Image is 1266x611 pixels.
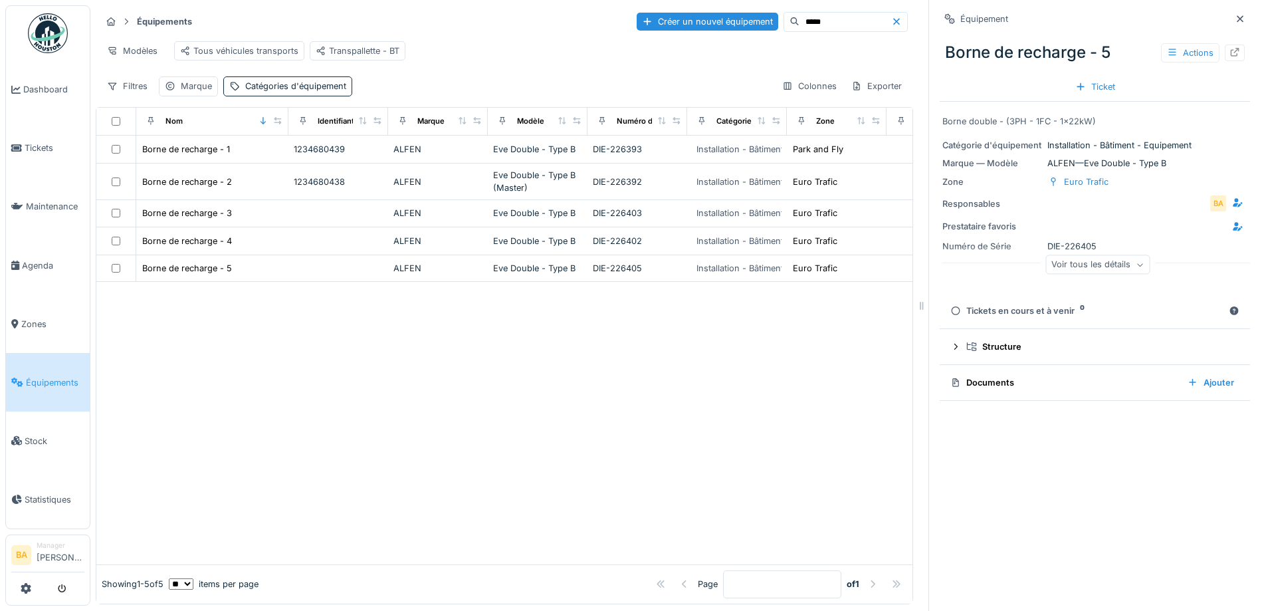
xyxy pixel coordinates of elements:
[37,541,84,569] li: [PERSON_NAME]
[316,45,399,57] div: Transpallette - BT
[942,115,1247,128] div: Borne double - (3PH - 1FC - 1x22kW)
[950,376,1177,389] div: Documents
[942,139,1247,152] div: Installation - Bâtiment - Equipement
[26,376,84,389] span: Équipements
[102,578,163,590] div: Showing 1 - 5 of 5
[966,340,1234,353] div: Structure
[169,578,259,590] div: items per page
[21,318,84,330] span: Zones
[23,83,84,96] span: Dashboard
[6,470,90,529] a: Statistiques
[11,545,31,565] li: BA
[793,207,837,219] div: Euro Trafic
[940,35,1250,70] div: Borne de recharge - 5
[6,412,90,470] a: Stock
[393,143,482,156] div: ALFEN
[101,76,154,96] div: Filtres
[393,235,482,247] div: ALFEN
[28,13,68,53] img: Badge_color-CXgf-gQk.svg
[942,157,1042,170] div: Marque — Modèle
[942,139,1042,152] div: Catégorie d'équipement
[6,178,90,236] a: Maintenance
[776,76,843,96] div: Colonnes
[1209,194,1227,213] div: BA
[942,240,1247,253] div: DIE-226405
[6,61,90,119] a: Dashboard
[142,207,232,219] div: Borne de recharge - 3
[593,262,682,275] div: DIE-226405
[637,13,778,31] div: Créer un nouvel équipement
[25,435,84,447] span: Stock
[945,299,1245,323] summary: Tickets en cours et à venir0
[593,143,682,156] div: DIE-226393
[847,578,859,590] strong: of 1
[6,119,90,178] a: Tickets
[493,235,582,247] div: Eve Double - Type B
[132,15,197,28] strong: Équipements
[793,235,837,247] div: Euro Trafic
[696,235,841,247] div: Installation - Bâtiment - Equipement
[417,116,445,127] div: Marque
[960,13,1008,25] div: Équipement
[294,143,383,156] div: 1234680439
[942,197,1042,210] div: Responsables
[793,143,843,156] div: Park and Fly
[793,176,837,188] div: Euro Trafic
[698,578,718,590] div: Page
[945,334,1245,359] summary: Structure
[25,493,84,506] span: Statistiques
[716,116,809,127] div: Catégories d'équipement
[493,143,582,156] div: Eve Double - Type B
[942,157,1247,170] div: ALFEN — Eve Double - Type B
[142,235,232,247] div: Borne de recharge - 4
[593,207,682,219] div: DIE-226403
[945,370,1245,395] summary: DocumentsAjouter
[142,262,232,275] div: Borne de recharge - 5
[181,80,212,92] div: Marque
[942,176,1042,188] div: Zone
[845,76,908,96] div: Exporter
[593,176,682,188] div: DIE-226392
[493,169,582,194] div: Eve Double - Type B (Master)
[22,259,84,272] span: Agenda
[294,176,383,188] div: 1234680438
[696,143,841,156] div: Installation - Bâtiment - Equipement
[165,116,183,127] div: Nom
[493,207,582,219] div: Eve Double - Type B
[950,305,1223,317] div: Tickets en cours et à venir
[617,116,678,127] div: Numéro de Série
[1182,374,1239,392] div: Ajouter
[6,295,90,353] a: Zones
[101,41,163,61] div: Modèles
[493,262,582,275] div: Eve Double - Type B
[318,116,382,127] div: Identifiant interne
[393,262,482,275] div: ALFEN
[942,220,1042,233] div: Prestataire favoris
[25,142,84,154] span: Tickets
[37,541,84,550] div: Manager
[180,45,298,57] div: Tous véhicules transports
[517,116,544,127] div: Modèle
[1070,78,1120,96] div: Ticket
[1161,43,1219,62] div: Actions
[593,235,682,247] div: DIE-226402
[393,176,482,188] div: ALFEN
[245,80,346,92] div: Catégories d'équipement
[6,236,90,295] a: Agenda
[942,240,1042,253] div: Numéro de Série
[1064,176,1108,188] div: Euro Trafic
[696,207,841,219] div: Installation - Bâtiment - Equipement
[6,353,90,412] a: Équipements
[696,262,841,275] div: Installation - Bâtiment - Equipement
[11,541,84,572] a: BA Manager[PERSON_NAME]
[142,176,232,188] div: Borne de recharge - 2
[1045,255,1150,275] div: Voir tous les détails
[793,262,837,275] div: Euro Trafic
[696,176,841,188] div: Installation - Bâtiment - Equipement
[816,116,835,127] div: Zone
[393,207,482,219] div: ALFEN
[142,143,230,156] div: Borne de recharge - 1
[26,200,84,213] span: Maintenance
